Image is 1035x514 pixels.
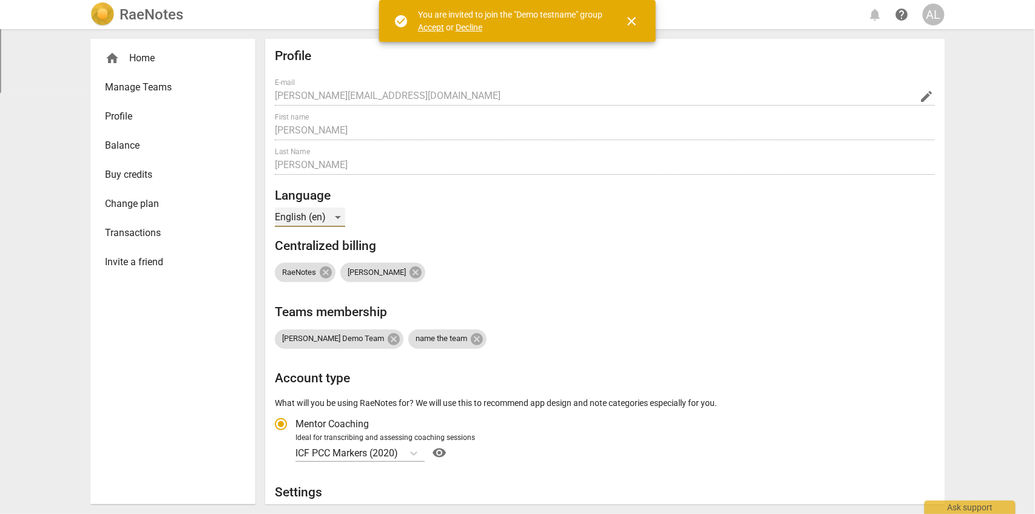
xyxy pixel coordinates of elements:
[90,44,255,73] div: Home
[340,268,413,277] span: [PERSON_NAME]
[105,255,231,269] span: Invite a friend
[105,109,231,124] span: Profile
[275,49,935,64] h2: Profile
[105,197,231,211] span: Change plan
[891,4,913,25] a: Help
[418,8,602,33] div: You are invited to join the "Demo testname" group or
[275,305,935,320] h2: Teams membership
[275,238,935,254] h2: Centralized billing
[105,51,231,66] div: Home
[275,148,310,155] label: Last Name
[90,102,255,131] a: Profile
[90,248,255,277] a: Invite a friend
[90,218,255,248] a: Transactions
[399,447,402,459] input: Ideal for transcribing and assessing coaching sessionsICF PCC Markers (2020)Help
[275,79,295,86] label: E-mail
[340,263,425,282] div: [PERSON_NAME]
[617,7,646,36] button: Close
[624,14,639,29] span: close
[105,138,231,153] span: Balance
[90,131,255,160] a: Balance
[275,330,403,349] div: [PERSON_NAME] Demo Team
[90,73,255,102] a: Manage Teams
[275,371,935,386] h2: Account type
[275,208,345,227] div: English (en)
[895,7,909,22] span: help
[90,189,255,218] a: Change plan
[295,433,931,444] div: Ideal for transcribing and assessing coaching sessions
[105,51,120,66] span: home
[90,2,115,27] img: Logo
[295,417,369,431] span: Mentor Coaching
[120,6,183,23] h2: RaeNotes
[275,263,335,282] div: RaeNotes
[295,446,398,460] p: ICF PCC Markers (2020)
[430,445,449,460] span: visibility
[275,334,391,343] span: [PERSON_NAME] Demo Team
[923,4,945,25] button: AL
[408,330,487,349] div: name the team
[275,113,309,121] label: First name
[919,89,934,104] span: edit
[275,485,935,500] h2: Settings
[90,2,183,27] a: LogoRaeNotes
[918,88,935,105] button: Change Email
[456,22,482,32] span: Decline
[430,443,449,462] button: Help
[275,397,935,410] p: What will you be using RaeNotes for? We will use this to recommend app design and note categories...
[418,22,444,32] span: Accept
[925,501,1016,514] div: Ask support
[275,268,323,277] span: RaeNotes
[275,410,935,463] div: Account type
[394,14,408,29] span: check_circle
[105,80,231,95] span: Manage Teams
[425,443,449,462] a: Help
[105,167,231,182] span: Buy credits
[408,334,474,343] span: name the team
[105,226,231,240] span: Transactions
[90,160,255,189] a: Buy credits
[275,188,935,203] h2: Language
